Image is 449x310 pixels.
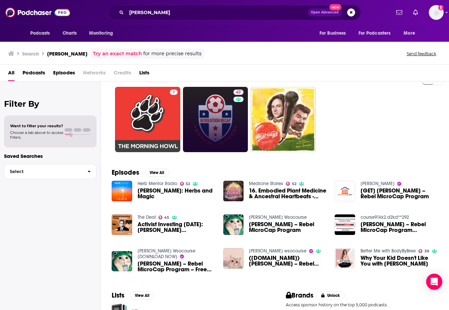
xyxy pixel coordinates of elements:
span: Charts [63,29,77,38]
img: [GET] Sean Donahue – Rebel MicroCap Program [335,181,355,201]
span: Activist Investing [DATE]: [PERSON_NAME] [PERSON_NAME] on Universal Proxy Cards and More [138,221,215,233]
p: Saved Searches [4,153,97,159]
a: Better Me with BodyByBree [361,248,416,254]
span: 52 [186,182,190,185]
span: Podcasts [23,67,45,81]
a: Why Your Kid Doesn't Like You with Sean Donahue [361,255,438,267]
span: 7 [173,89,175,96]
button: Unlock [316,291,345,300]
span: 52 [292,182,296,185]
span: Open Advanced [311,11,339,14]
span: for more precise results [143,50,201,58]
span: Why Your Kid Doesn't Like You with [PERSON_NAME] [361,255,438,267]
a: Medicine Stories [249,181,283,186]
span: 16. Embodied Plant Medicine & Ancestral Heartbeats - [PERSON_NAME] [249,188,327,199]
img: (WSOCOURSE.NET) Sean Donahue – Rebel MicroCap Program [223,248,244,269]
button: open menu [315,27,354,40]
a: [GET] Sean Donahue – Rebel MicroCap Program [361,188,438,199]
h2: Brands [286,291,314,300]
img: Podchaser - Follow, Share and Rate Podcasts [5,6,70,19]
img: Sean Donahue – Rebel MicroCap Program – Free Download Courses [112,251,132,272]
span: More [404,29,415,38]
span: 39 [424,250,429,253]
button: View All [130,291,154,300]
span: Episodes [53,67,75,81]
a: Sean Donahue – Rebel MicroCap Program Download.[Course*] [361,221,438,233]
a: Burriesci wsocourse [249,248,306,254]
a: Burriesci [361,181,395,186]
button: open menu [399,27,423,40]
span: Podcasts [30,29,50,38]
svg: Add a profile image [438,5,444,10]
button: Open AdvancedNew [308,8,342,16]
span: Credits [114,67,131,81]
a: Show notifications dropdown [410,7,421,18]
a: Lobaugh Wsocourse [249,214,307,220]
img: User Profile [429,5,444,20]
span: ([DOMAIN_NAME]) [PERSON_NAME] – Rebel MicroCap Program [249,255,327,267]
a: Sean Donahue – Rebel MicroCap Program – Free Download Courses [138,261,215,272]
a: 47 [183,87,248,152]
a: 39 [418,249,429,253]
a: 7 [115,87,180,152]
img: Activist Investing Today: Goodwin’s Sean Donahue on Universal Proxy Cards and More [112,214,132,235]
button: open menu [354,27,401,40]
span: [PERSON_NAME] – Rebel MicroCap Program [249,221,327,233]
img: 16. Embodied Plant Medicine & Ancestral Heartbeats - Sean Donahue [223,181,244,201]
h3: [PERSON_NAME] [47,50,87,57]
img: Why Your Kid Doesn't Like You with Sean Donahue [335,248,355,269]
a: Activist Investing Today: Goodwin’s Sean Donahue on Universal Proxy Cards and More [138,221,215,233]
a: 52 [286,182,296,186]
span: Logged in as shcarlos [429,5,444,20]
button: open menu [26,27,59,40]
span: Want to filter your results? [10,124,63,128]
a: Try an exact match [93,50,142,58]
span: For Podcasters [359,29,391,38]
button: open menu [84,27,122,40]
a: course91kk2.d2kd**292 [361,214,409,220]
span: [GET] [PERSON_NAME] – Rebel MicroCap Program [361,188,438,199]
span: Networks [83,67,106,81]
span: 45 [164,216,169,219]
a: 7 [170,90,178,95]
h2: Episodes [112,168,139,177]
img: Sean Donahue – Rebel MicroCap Program Download.[Course*] [335,214,355,235]
img: Sean Donahue: Herbs and Magic [112,181,132,201]
a: Sean Donahue: Herbs and Magic [138,188,215,199]
a: Charts [58,27,81,40]
a: Lists [139,67,149,81]
span: Select [4,169,82,174]
h2: Filter By [4,99,97,109]
span: [PERSON_NAME] – Rebel MicroCap Program Download.[Course*] [361,221,438,233]
h2: Lists [112,291,124,300]
span: For Business [320,29,346,38]
a: 16. Embodied Plant Medicine & Ancestral Heartbeats - Sean Donahue [249,188,327,199]
button: Send feedback [405,51,438,57]
img: Sean Donahue – Rebel MicroCap Program [223,214,244,235]
span: New [329,4,341,10]
p: Access sponsor history on the top 5,000 podcasts. [286,302,439,307]
a: All [8,67,14,81]
a: 45 [158,215,170,219]
h3: Search [22,50,39,57]
span: Choose a tab above to access filters. [10,130,63,140]
a: Sean Donahue – Rebel MicroCap Program [249,221,327,233]
a: ListsView All [112,291,154,300]
span: 47 [236,89,241,96]
span: Monitoring [89,29,113,38]
button: Select [4,164,97,179]
a: The Deal [138,214,156,220]
a: EpisodesView All [112,168,169,177]
a: Herb Mentor Radio [138,181,177,186]
button: Show profile menu [429,5,444,20]
a: 52 [180,182,190,186]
